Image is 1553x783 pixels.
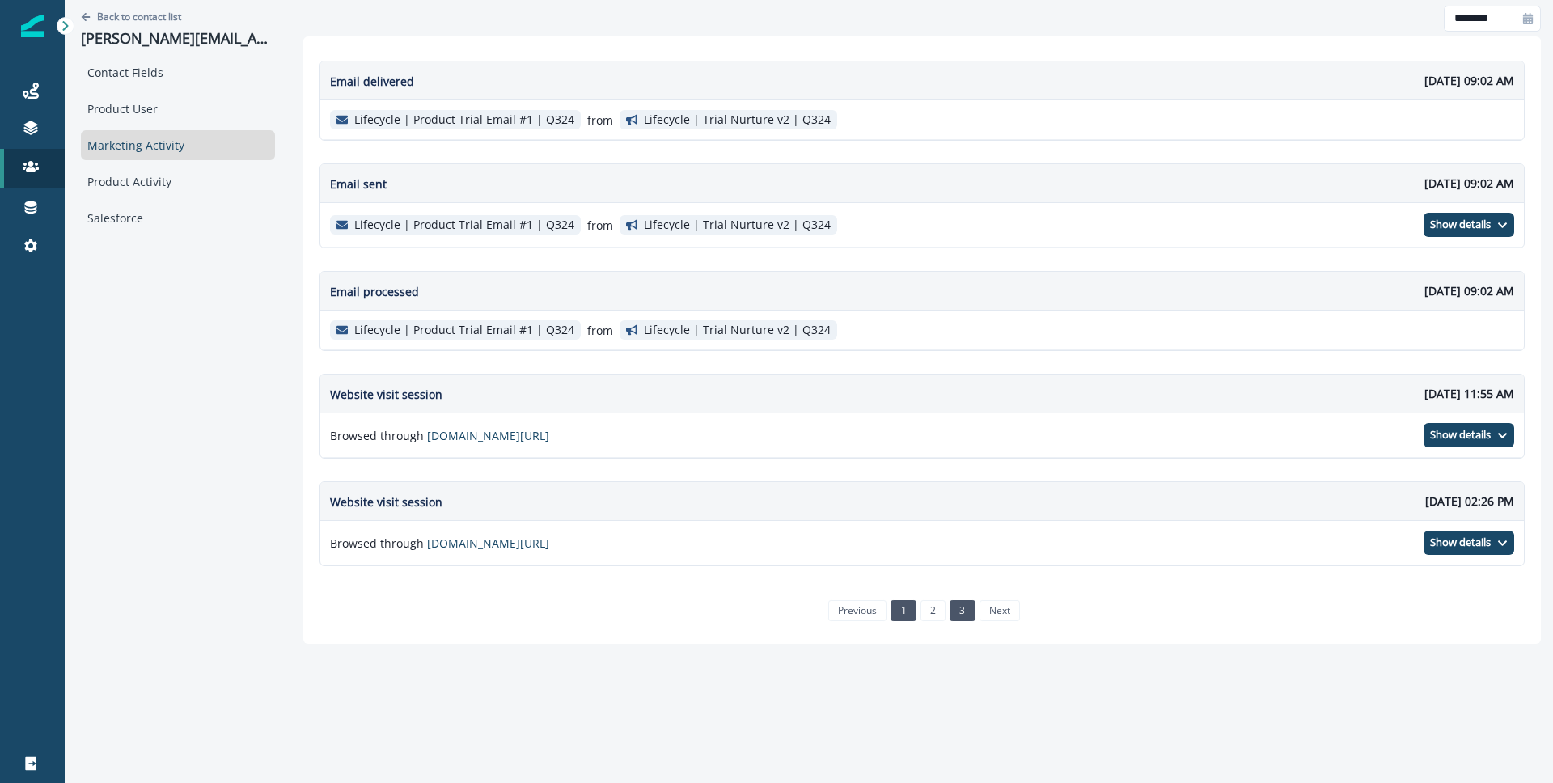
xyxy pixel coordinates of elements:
[97,10,181,23] p: Back to contact list
[644,113,831,127] p: Lifecycle | Trial Nurture v2 | Q324
[1424,423,1514,447] button: Show details
[81,130,275,160] div: Marketing Activity
[1424,282,1514,299] p: [DATE] 09:02 AM
[354,113,574,127] p: Lifecycle | Product Trial Email #1 | Q324
[891,600,916,621] a: Page 1
[427,428,549,443] a: [DOMAIN_NAME][URL]
[427,535,549,551] a: [DOMAIN_NAME][URL]
[81,57,275,87] div: Contact Fields
[330,283,419,300] p: Email processed
[1430,218,1491,231] p: Show details
[1425,493,1514,510] p: [DATE] 02:26 PM
[81,203,275,233] div: Salesforce
[81,94,275,124] div: Product User
[1424,213,1514,237] button: Show details
[81,30,275,48] p: [PERSON_NAME][EMAIL_ADDRESS][DOMAIN_NAME]
[330,427,549,444] p: Browsed through
[644,218,831,232] p: Lifecycle | Trial Nurture v2 | Q324
[354,218,574,232] p: Lifecycle | Product Trial Email #1 | Q324
[330,386,442,403] p: Website visit session
[1424,531,1514,555] button: Show details
[920,600,946,621] a: Page 2
[1424,385,1514,402] p: [DATE] 11:55 AM
[828,600,887,621] a: Previous page
[330,176,387,193] p: Email sent
[1424,72,1514,89] p: [DATE] 09:02 AM
[587,112,613,129] p: from
[587,322,613,339] p: from
[330,493,442,510] p: Website visit session
[354,324,574,337] p: Lifecycle | Product Trial Email #1 | Q324
[587,217,613,234] p: from
[1430,429,1491,442] p: Show details
[330,73,414,90] p: Email delivered
[1424,175,1514,192] p: [DATE] 09:02 AM
[644,324,831,337] p: Lifecycle | Trial Nurture v2 | Q324
[81,167,275,197] div: Product Activity
[950,600,975,621] a: Page 3 is your current page
[81,10,181,23] button: Go back
[824,600,1020,621] ul: Pagination
[21,15,44,37] img: Inflection
[330,535,549,552] p: Browsed through
[1430,536,1491,549] p: Show details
